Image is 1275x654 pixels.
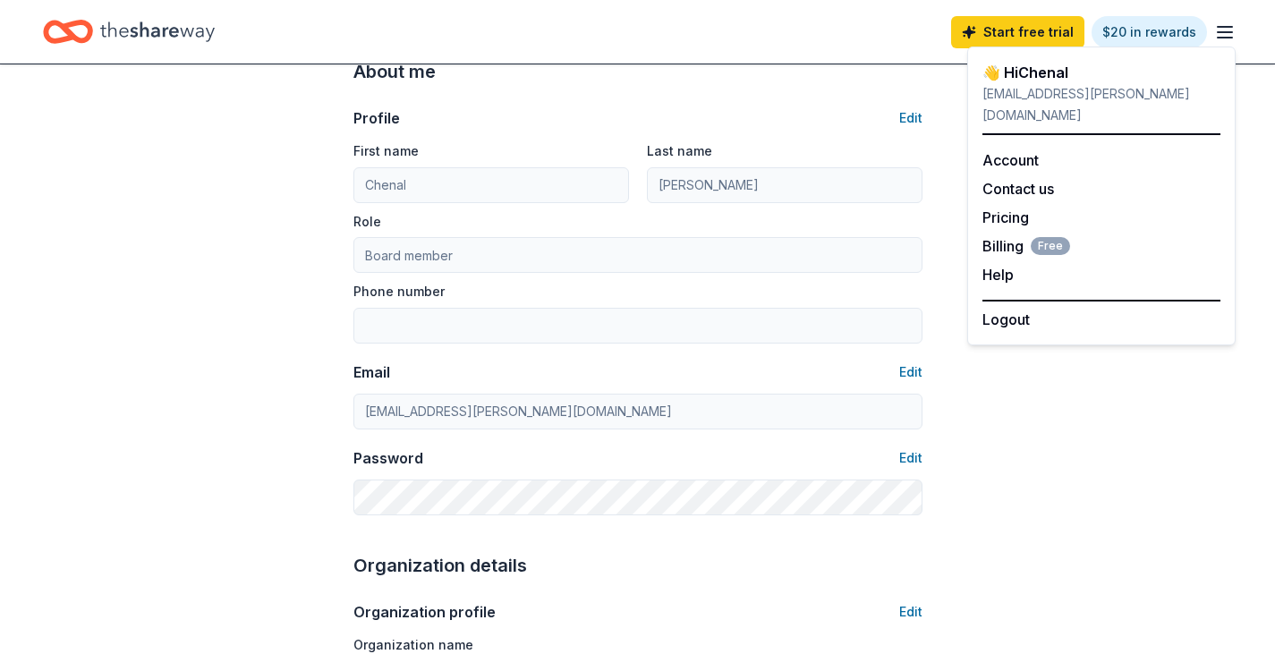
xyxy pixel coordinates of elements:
div: About me [353,57,922,86]
button: Logout [982,309,1030,330]
span: Billing [982,235,1070,257]
div: Email [353,361,390,383]
label: Organization name [353,636,473,654]
button: Help [982,264,1014,285]
button: Edit [899,107,922,129]
button: Edit [899,447,922,469]
label: First name [353,142,419,160]
div: 👋 Hi Chenal [982,62,1220,83]
span: Free [1031,237,1070,255]
label: Role [353,213,381,231]
a: Start free trial [951,16,1084,48]
a: Pricing [982,208,1029,226]
div: Organization details [353,551,922,580]
button: BillingFree [982,235,1070,257]
button: Edit [899,601,922,623]
a: Account [982,151,1039,169]
button: Contact us [982,178,1054,200]
div: [EMAIL_ADDRESS][PERSON_NAME][DOMAIN_NAME] [982,83,1220,126]
a: Home [43,11,215,53]
label: Phone number [353,283,445,301]
div: Profile [353,107,400,129]
button: Edit [899,361,922,383]
a: $20 in rewards [1092,16,1207,48]
label: Last name [647,142,712,160]
div: Password [353,447,423,469]
div: Organization profile [353,601,496,623]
